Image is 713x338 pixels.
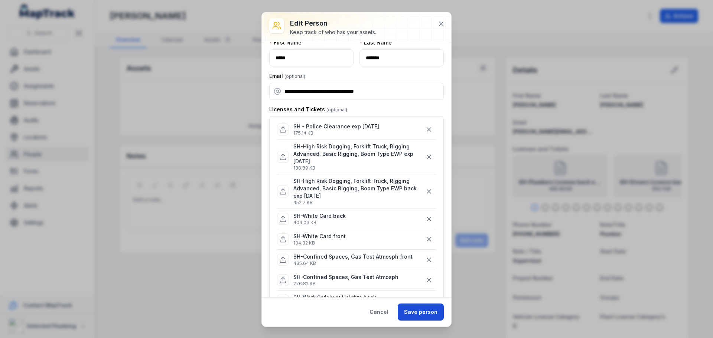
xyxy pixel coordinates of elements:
[293,165,422,171] p: 138.89 KB
[269,72,305,80] label: Email
[293,130,379,136] p: 175.14 KB
[269,106,347,113] label: Licenses and Tickets
[293,273,398,281] p: SH-Confined Spaces, Gas Test Atmosph
[293,260,413,266] p: 435.64 KB
[293,253,413,260] p: SH-Confined Spaces, Gas Test Atmosph front
[290,18,376,29] h3: Edit person
[293,200,422,206] p: 452.7 KB
[359,39,392,46] label: Last Name
[398,303,444,321] button: Save person
[293,233,346,240] p: SH-White Card front
[269,39,302,46] label: First Name
[293,177,422,200] p: SH-High Risk Dogging, Forklift Truck, Rigging Advanced, Basic Rigging, Boom Type EWP back exp [DATE]
[293,220,346,226] p: 404.06 KB
[293,281,398,287] p: 276.82 KB
[293,294,376,301] p: SH-Work Safely at Heights back
[293,123,379,130] p: SH - Police Clearance exp [DATE]
[293,143,422,165] p: SH-High Risk Dogging, Forklift Truck, Rigging Advanced, Basic Rigging, Boom Type EWP exp [DATE]
[363,303,395,321] button: Cancel
[290,29,376,36] div: Keep track of who has your assets.
[293,212,346,220] p: SH-White Card back
[293,240,346,246] p: 134.32 KB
